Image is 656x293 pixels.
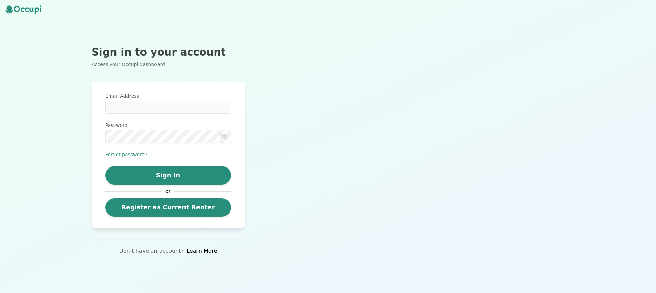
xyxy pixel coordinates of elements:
button: Forgot password? [105,151,147,158]
h2: Sign in to your account [92,46,245,58]
span: or [162,187,174,195]
a: Learn More [187,247,217,255]
button: Sign In [105,166,231,185]
p: Access your Occupi dashboard [92,61,245,68]
label: Email Address [105,92,231,99]
a: Register as Current Renter [105,198,231,217]
label: Password [105,122,231,129]
p: Don't have an account? [119,247,184,255]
